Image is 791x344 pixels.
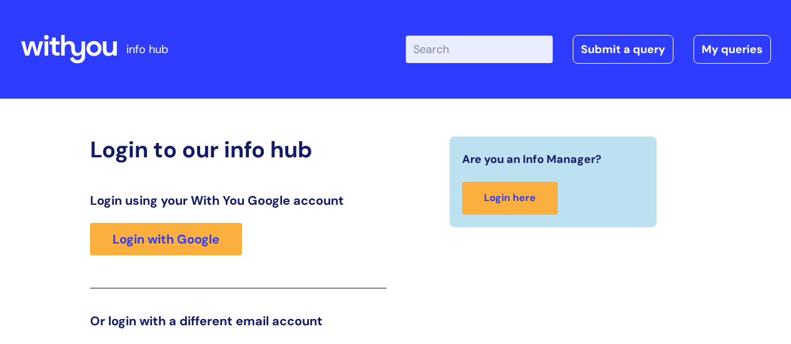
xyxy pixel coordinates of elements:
[90,313,386,328] h3: Or login with a different email account
[406,36,553,63] input: Search
[90,136,386,163] h2: Login to our info hub
[462,182,558,215] a: Login here
[90,223,242,255] a: Login with Google
[90,193,386,208] h3: Login using your With You Google account
[462,149,602,169] span: Are you an Info Manager?
[126,39,168,59] p: info hub
[693,35,771,64] a: My queries
[573,35,673,64] a: Submit a query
